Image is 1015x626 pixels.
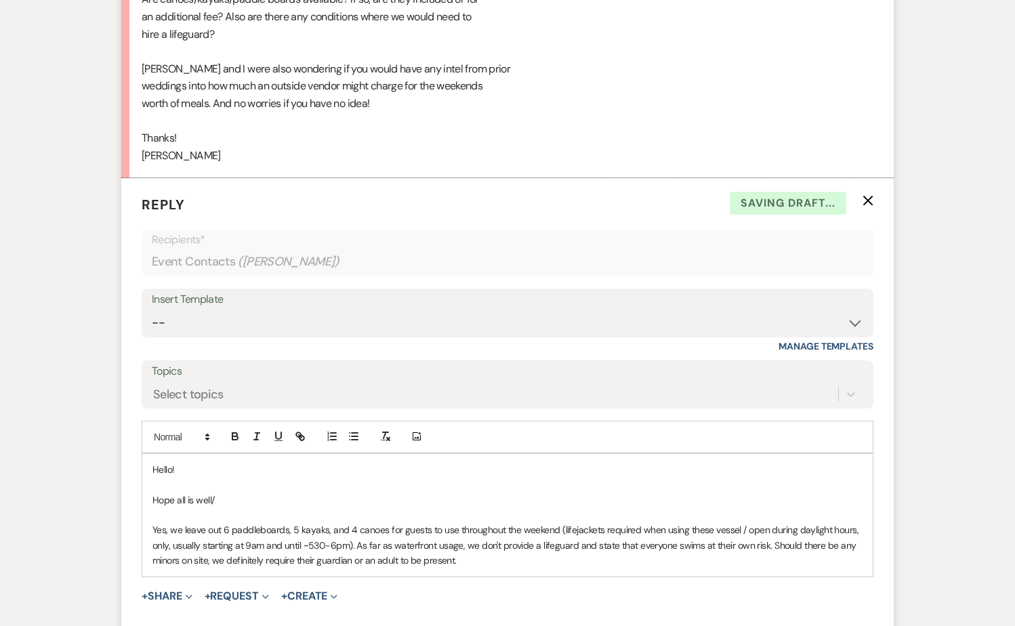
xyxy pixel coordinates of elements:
button: Create [281,591,337,602]
span: + [205,591,211,602]
a: Manage Templates [779,340,873,352]
label: Topics [152,362,863,381]
span: Reply [142,196,185,213]
button: Request [205,591,269,602]
p: Recipients* [152,231,863,249]
div: Insert Template [152,290,863,310]
span: + [281,591,287,602]
span: + [142,591,148,602]
div: Event Contacts [152,249,863,275]
p: Hello! [152,462,863,477]
p: Hope all is well/ [152,493,863,507]
span: Saving draft... [730,192,846,215]
span: ( [PERSON_NAME] ) [238,253,339,271]
p: Yes, we leave out 6 paddleboards, 5 kayaks, and 4 canoes for guests to use throughout the weekend... [152,522,863,568]
div: Select topics [153,385,224,403]
button: Share [142,591,192,602]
